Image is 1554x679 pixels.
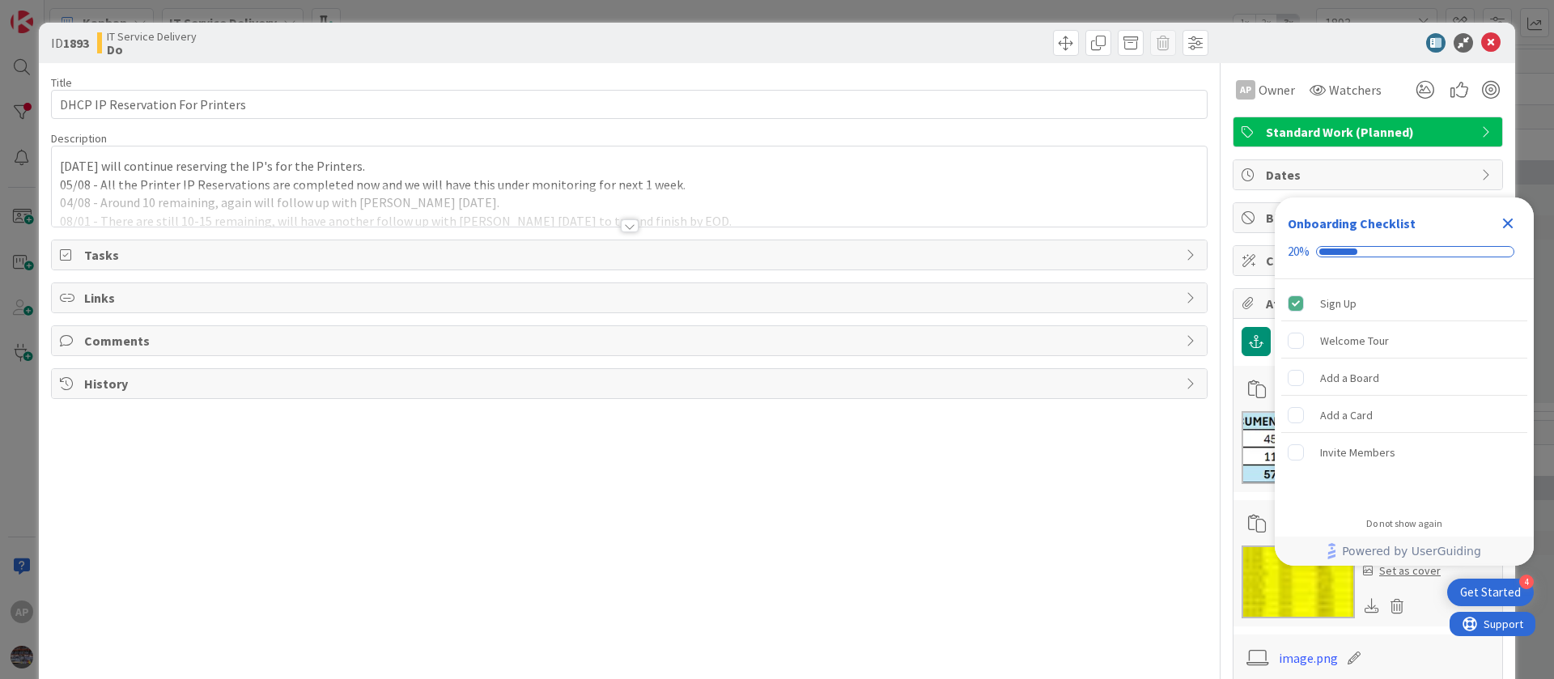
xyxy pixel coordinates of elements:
div: Invite Members is incomplete. [1281,435,1527,470]
b: Do [107,43,197,56]
div: Checklist items [1275,279,1534,507]
div: Do not show again [1366,517,1442,530]
p: [DATE] will continue reserving the IP's for the Printers. [60,157,1199,176]
div: Get Started [1460,584,1521,600]
div: Add a Card [1320,405,1373,425]
div: Set as cover [1363,562,1441,579]
span: ID [51,33,89,53]
label: Title [51,75,72,90]
span: Standard Work (Planned) [1266,122,1473,142]
span: Dates [1266,165,1473,185]
span: Comments [84,331,1178,350]
span: Attachments [1266,294,1473,313]
span: History [84,374,1178,393]
div: Onboarding Checklist [1288,214,1416,233]
div: Checklist progress: 20% [1288,244,1521,259]
div: Sign Up [1320,294,1357,313]
a: Powered by UserGuiding [1283,537,1526,566]
span: Powered by UserGuiding [1342,541,1481,561]
span: Block [1266,208,1473,227]
div: Add a Card is incomplete. [1281,397,1527,433]
div: 4 [1519,575,1534,589]
div: Add a Board [1320,368,1379,388]
span: Custom Fields [1266,251,1473,270]
p: 05/08 - All the Printer IP Reservations are completed now and we will have this under monitoring ... [60,176,1199,194]
span: Watchers [1329,80,1382,100]
div: Sign Up is complete. [1281,286,1527,321]
div: Download [1363,596,1381,617]
div: Footer [1275,537,1534,566]
div: 20% [1288,244,1310,259]
b: 1893 [63,35,89,51]
div: Checklist Container [1275,197,1534,566]
a: image.png [1279,648,1338,668]
input: type card name here... [51,90,1208,119]
span: IT Service Delivery [107,30,197,43]
span: Owner [1259,80,1295,100]
span: Support [34,2,74,22]
div: Welcome Tour [1320,331,1389,350]
div: Welcome Tour is incomplete. [1281,323,1527,359]
span: Tasks [84,245,1178,265]
span: Links [84,288,1178,308]
div: AP [1236,80,1255,100]
div: Open Get Started checklist, remaining modules: 4 [1447,579,1534,606]
span: Description [51,131,107,146]
div: Add a Board is incomplete. [1281,360,1527,396]
div: Invite Members [1320,443,1395,462]
div: Close Checklist [1495,210,1521,236]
